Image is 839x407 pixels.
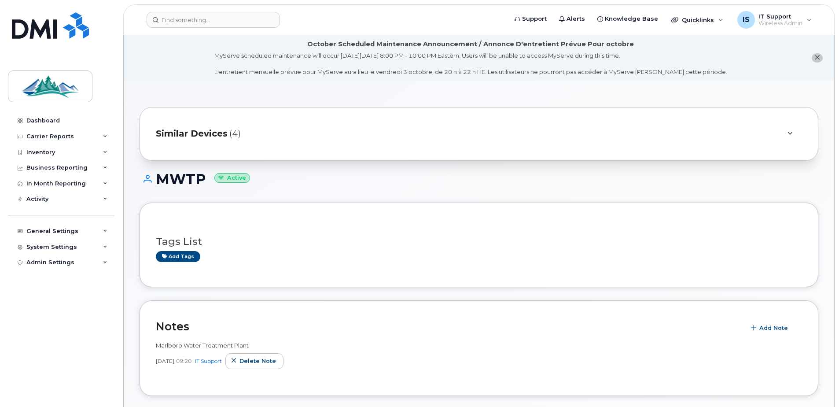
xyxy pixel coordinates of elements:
h1: MWTP [140,171,818,187]
h2: Notes [156,320,741,333]
span: 09:20 [176,357,191,365]
span: Marlboro Water Treatment Plant [156,342,249,349]
span: (4) [229,127,241,140]
button: Delete note [225,353,283,369]
a: IT Support [195,358,222,364]
span: [DATE] [156,357,174,365]
small: Active [214,173,250,183]
div: MyServe scheduled maintenance will occur [DATE][DATE] 8:00 PM - 10:00 PM Eastern. Users will be u... [214,52,727,76]
span: Delete note [239,357,276,365]
button: Add Note [745,320,795,336]
div: October Scheduled Maintenance Announcement / Annonce D'entretient Prévue Pour octobre [307,40,634,49]
h3: Tags List [156,236,802,247]
span: Similar Devices [156,127,228,140]
button: close notification [812,53,823,63]
span: Add Note [759,324,788,332]
a: Add tags [156,251,200,262]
